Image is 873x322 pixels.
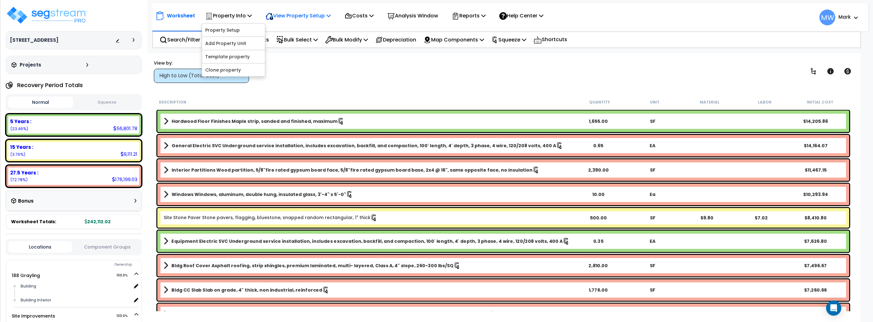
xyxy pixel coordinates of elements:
p: Shortcuts [534,35,567,44]
div: Shortcuts [530,32,571,47]
a: Assembly Title [164,166,571,174]
b: 15 Years : [10,144,33,150]
a: 188 Grayling 100.0% [12,272,40,279]
h3: [STREET_ADDRESS] [10,37,58,43]
button: Locations [8,241,72,253]
div: SF [625,118,679,124]
h3: Projects [20,62,41,68]
b: Ceiling Gypsum board ceilings, 5/8" fire rated gypsum board, painted and textured finish,1" x 3" ... [172,311,489,318]
span: 100.0% [116,312,133,320]
div: 9,111.21 [121,151,137,157]
div: $8,410.80 [788,215,843,221]
a: Assembly Title [164,286,571,294]
a: Property Setup [202,24,265,36]
div: SF [625,262,679,269]
a: Template property [202,50,265,63]
a: Assembly Title [164,237,571,246]
b: Equipment Electric SVC Underground service installation, includes excavation, backfill, and compa... [172,238,563,244]
div: Ownership [19,261,141,268]
p: Bulk Select [276,35,318,44]
p: Costs [345,11,374,20]
p: Worksheet [167,11,195,20]
small: Initial Cost [807,100,833,105]
div: Ea [625,191,679,198]
button: Component Groups [75,243,139,250]
div: $9.80 [680,215,734,221]
span: MW [819,9,835,25]
p: Map Components [423,35,484,44]
b: General Electric SVC Underground service installation, includes excavation, backfill, and compact... [172,142,556,149]
h4: Recovery Period Totals [17,82,83,88]
div: $7,496.67 [788,262,843,269]
a: Clone property [202,64,265,76]
small: (23.46%) [10,126,28,131]
a: Assembly Title [164,190,571,199]
div: Building [19,282,131,290]
a: Assembly Title [164,141,571,150]
div: 176,199.03 [112,176,137,183]
small: Unit [650,100,660,105]
b: 5 Years : [10,118,31,125]
div: SF [625,311,679,318]
span: Worksheet Totals: [11,218,56,225]
span: 100.0% [116,272,133,279]
p: Help Center [499,11,543,20]
p: Analysis Window [387,11,438,20]
p: Squeeze [491,35,526,44]
div: $7,260.66 [788,287,843,293]
a: Assembly Title [164,117,571,126]
p: Property Info [205,11,252,20]
small: (72.78%) [10,177,28,182]
a: Individual Item [164,214,377,221]
b: Mark [838,14,851,20]
div: $7,626.80 [788,238,843,244]
div: 2,035.00 [571,311,625,318]
div: $7.02 [734,215,788,221]
div: 0.65 [571,142,625,149]
a: Site Improvements 100.0% [12,313,55,319]
small: Quantity [589,100,610,105]
small: Labor [758,100,771,105]
img: logo_pro_r.png [6,6,88,25]
div: $10,293.94 [788,191,843,198]
b: 27.5 Years : [10,169,38,176]
div: SF [625,167,679,173]
p: Bulk Modify [325,35,368,44]
div: Building Interior [19,296,131,304]
div: EA [625,238,679,244]
div: View by: [154,60,249,66]
div: Depreciation [372,32,420,47]
small: Description [159,100,186,105]
div: 0.35 [571,238,625,244]
small: (3.76%) [10,152,25,157]
div: 1,655.00 [571,118,625,124]
div: $6,235.91 [788,311,843,318]
div: 500.00 [571,215,625,221]
div: $11,467.15 [788,167,843,173]
b: Bldg Roof Cover Asphalt roofing, strip shingles, premium laminated, multi- layered, Class A, 4" s... [172,262,454,269]
div: 10.00 [571,191,625,198]
div: Open Intercom Messenger [826,300,841,316]
div: 56,801.78 [113,125,137,132]
button: Squeeze [75,97,139,108]
div: $14,164.07 [788,142,843,149]
b: Bldg CC Slab Slab on grade, 4" thick, non industrial, reinforced [172,287,322,293]
div: High to Low (Total Cost) [159,72,238,79]
div: 2,390.00 [571,167,625,173]
p: View Property Setup [266,11,331,20]
p: Search/Filter [160,35,200,44]
b: 242,112.02 [85,218,111,225]
div: 1,776.00 [571,287,625,293]
div: SF [625,215,679,221]
small: Material [700,100,719,105]
a: Assembly Title [164,310,571,319]
b: Hardwood Floor Finishes Maple strip, sanded and finished, maximum [172,118,338,124]
h3: Bonus [18,199,34,204]
b: Windows Windows, aluminum, double hung, insulated glass, 3'-4" x 5'-0" [172,191,346,198]
div: $14,205.86 [788,118,843,124]
a: Add Property Unit [202,37,265,50]
p: Depreciation [375,35,416,44]
div: 2,810.00 [571,262,625,269]
div: EA [625,142,679,149]
b: Interior Partitions Wood partition, 5/8"fire rated gypsum board face, 5/8"fire rated gypsum board... [172,167,533,173]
